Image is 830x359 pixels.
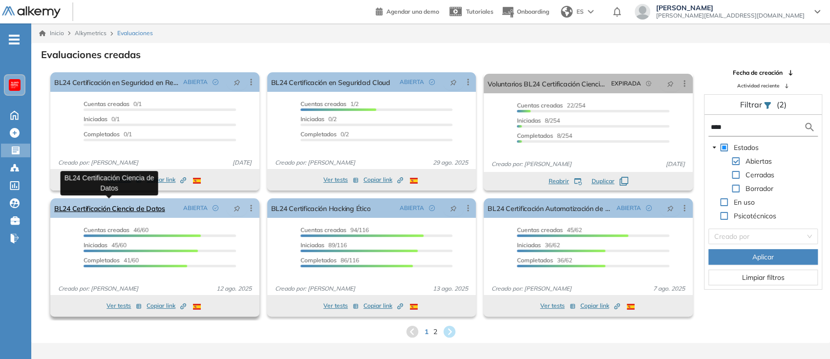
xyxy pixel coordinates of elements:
[517,117,560,124] span: 8/254
[734,198,755,207] span: En uso
[84,130,120,138] span: Completados
[517,102,585,109] span: 22/254
[734,211,776,220] span: Psicotécnicos
[54,72,179,92] a: BL24 Certificación en Seguridad en Redes
[410,304,418,310] img: ESP
[193,304,201,310] img: ESP
[745,184,773,193] span: Borrador
[744,169,776,181] span: Cerradas
[517,256,553,264] span: Completados
[363,174,403,186] button: Copiar link
[2,6,61,19] img: Logo
[588,10,594,14] img: arrow
[271,72,390,92] a: BL24 Certificación en Seguridad Cloud
[429,79,435,85] span: check-circle
[517,8,549,15] span: Onboarding
[744,155,774,167] span: Abiertas
[84,226,129,233] span: Cuentas creadas
[517,102,563,109] span: Cuentas creadas
[106,300,142,312] button: Ver tests
[734,143,759,152] span: Estados
[147,300,186,312] button: Copiar link
[300,226,369,233] span: 94/116
[54,284,142,293] span: Creado por: [PERSON_NAME]
[742,272,784,283] span: Limpiar filtros
[592,177,615,186] span: Duplicar
[147,174,186,186] button: Copiar link
[84,241,127,249] span: 45/60
[271,158,359,167] span: Creado por: [PERSON_NAME]
[11,81,19,89] img: https://assets.alkemy.org/workspaces/620/d203e0be-08f6-444b-9eae-a92d815a506f.png
[561,6,573,18] img: world
[386,8,439,15] span: Agendar una demo
[400,78,424,86] span: ABIERTA
[744,183,775,194] span: Borrador
[147,301,186,310] span: Copiar link
[75,29,106,37] span: Alkymetrics
[517,226,582,233] span: 45/62
[226,74,248,90] button: pushpin
[708,249,818,265] button: Aplicar
[737,82,779,89] span: Actividad reciente
[649,284,689,293] span: 7 ago. 2025
[117,29,153,38] span: Evaluaciones
[300,100,346,107] span: Cuentas creadas
[39,29,64,38] a: Inicio
[84,115,107,123] span: Iniciadas
[517,241,541,249] span: Iniciadas
[300,256,359,264] span: 86/116
[708,270,818,285] button: Limpiar filtros
[61,171,158,195] div: BL24 Certificación Ciencia de Datos
[660,200,681,216] button: pushpin
[667,80,674,87] span: pushpin
[611,79,641,88] span: EXPIRADA
[429,158,472,167] span: 29 ago. 2025
[300,100,359,107] span: 1/2
[429,284,472,293] span: 13 ago. 2025
[443,200,464,216] button: pushpin
[9,39,20,41] i: -
[662,160,689,169] span: [DATE]
[804,121,815,133] img: search icon
[300,226,346,233] span: Cuentas creadas
[450,78,457,86] span: pushpin
[323,300,359,312] button: Ver tests
[580,301,620,310] span: Copiar link
[667,204,674,212] span: pushpin
[488,284,575,293] span: Creado por: [PERSON_NAME]
[84,100,129,107] span: Cuentas creadas
[147,175,186,184] span: Copiar link
[627,304,635,310] img: ESP
[646,81,652,86] span: field-time
[400,204,424,212] span: ABIERTA
[433,327,437,337] span: 2
[193,178,201,184] img: ESP
[84,256,120,264] span: Completados
[517,132,572,139] span: 8/254
[271,198,371,218] a: BL24 Certificación Hacking Ético
[183,78,208,86] span: ABIERTA
[576,7,584,16] span: ES
[183,204,208,212] span: ABIERTA
[660,76,681,91] button: pushpin
[517,132,553,139] span: Completados
[300,115,324,123] span: Iniciadas
[213,205,218,211] span: check-circle
[776,99,786,110] span: (2)
[740,100,764,109] span: Filtrar
[429,205,435,211] span: check-circle
[300,115,337,123] span: 0/2
[549,177,582,186] button: Reabrir
[213,79,218,85] span: check-circle
[733,68,783,77] span: Fecha de creación
[300,130,349,138] span: 0/2
[84,130,132,138] span: 0/1
[213,284,255,293] span: 12 ago. 2025
[443,74,464,90] button: pushpin
[732,142,761,153] span: Estados
[501,1,549,22] button: Onboarding
[271,284,359,293] span: Creado por: [PERSON_NAME]
[84,100,142,107] span: 0/1
[450,204,457,212] span: pushpin
[580,300,620,312] button: Copiar link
